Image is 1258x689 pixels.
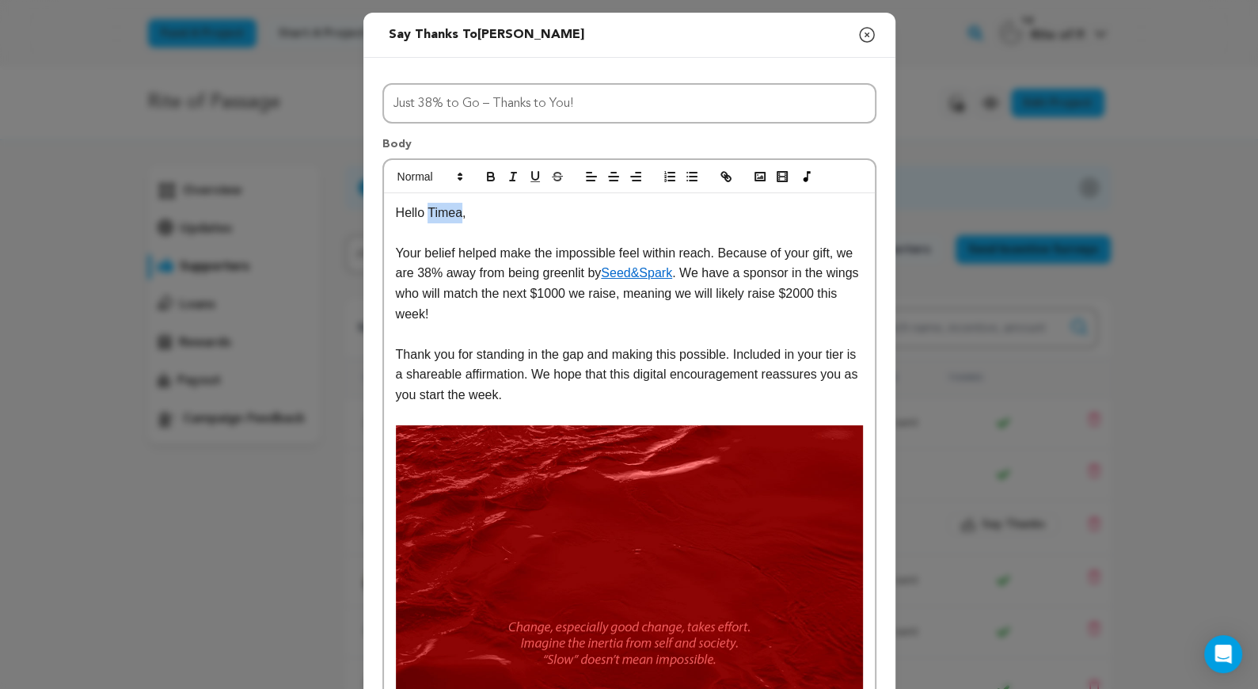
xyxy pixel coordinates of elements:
p: Your belief helped make the impossible feel within reach. Because of your gift, we are 38% away f... [396,243,863,324]
a: Seed&Spark [601,266,672,280]
input: Subject [382,83,876,124]
div: Open Intercom Messenger [1204,635,1242,673]
div: Say thanks to [389,25,584,44]
p: Hello Timea, [396,203,863,223]
span: [PERSON_NAME] [477,29,584,41]
p: Thank you for standing in the gap and making this possible. Included in your tier is a shareable ... [396,344,863,405]
p: Body [382,136,876,158]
